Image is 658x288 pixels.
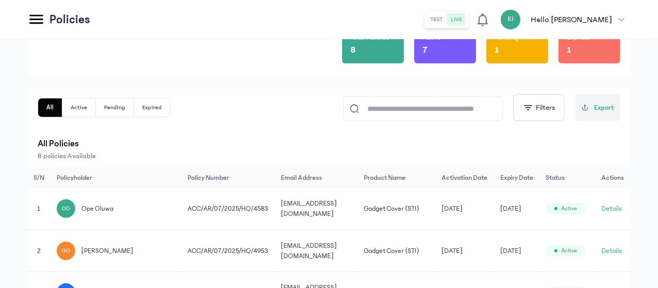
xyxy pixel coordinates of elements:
[81,246,133,256] span: [PERSON_NAME]
[562,205,578,213] span: Active
[427,13,447,26] button: test
[181,167,275,188] th: Policy Number
[575,94,620,121] button: Export
[513,94,565,121] button: Filters
[435,167,494,188] th: Activation Date
[281,200,337,217] span: [EMAIL_ADDRESS][DOMAIN_NAME]
[49,11,90,28] p: Policies
[358,188,435,230] td: Gadget Cover (STI)
[62,98,96,117] button: Active
[37,247,41,255] span: 2
[500,246,521,256] span: [DATE]
[495,43,499,57] p: 1
[57,242,75,260] div: GO
[494,167,540,188] th: Expiry Date
[594,103,614,113] span: Export
[447,13,467,26] button: live
[423,43,427,57] p: 7
[595,167,631,188] th: Actions
[38,98,62,117] button: All
[96,98,134,117] button: Pending
[601,246,622,256] button: Details
[442,246,463,256] span: [DATE]
[562,247,578,255] span: Active
[50,167,181,188] th: Policyholder
[350,43,356,57] p: 8
[601,204,622,214] button: Details
[281,242,337,260] span: [EMAIL_ADDRESS][DOMAIN_NAME]
[181,188,275,230] td: ACC/AR/07/2025/HQ/4583
[134,98,170,117] button: Expired
[500,9,521,30] div: KI
[275,167,358,188] th: Email Address
[531,13,612,26] p: Hello [PERSON_NAME]
[500,9,631,30] button: KIHello [PERSON_NAME]
[540,167,596,188] th: Status
[37,205,40,212] span: 1
[38,137,620,151] p: All Policies
[81,204,113,214] span: ope oluwa
[27,167,50,188] th: S/N
[358,230,435,272] td: Gadget Cover (STI)
[500,204,521,214] span: [DATE]
[442,204,463,214] span: [DATE]
[38,151,620,161] p: 8 policies Available
[567,43,571,57] p: 1
[358,167,435,188] th: Product Name
[57,199,75,218] div: OO
[181,230,275,272] td: ACC/AR/07/2025/HQ/4953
